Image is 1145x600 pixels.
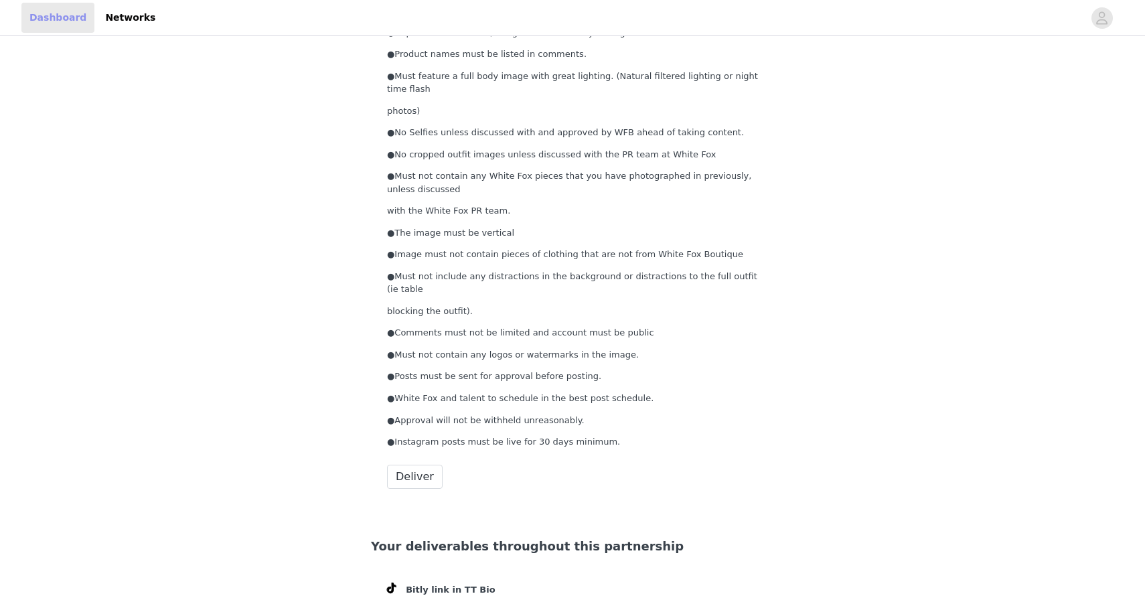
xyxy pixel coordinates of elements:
button: Deliver [387,465,443,489]
p: blocking the outfit). [387,305,758,318]
span: ● [387,71,394,81]
p: with the White Fox PR team. [387,204,758,218]
p: Instagram posts must be live for 30 days minimum. [387,435,758,449]
a: Networks [97,3,163,33]
div: Your deliverables throughout this partnership [371,537,774,555]
span: ● [387,393,394,403]
p: Must not contain any White Fox pieces that you have photographed in previously, unless discussed [387,169,758,196]
span: ● [387,249,394,259]
p: No cropped outfit images unless discussed with the PR team at White Fox [387,148,758,161]
p: Product names must be listed in comments. [387,48,758,61]
p: Image must not contain pieces of clothing that are not from White Fox Boutique [387,248,758,261]
p: No Selfies unless discussed with and approved by WFB ahead of taking content. [387,126,758,139]
span: ● [387,271,394,281]
p: photos) [387,104,758,118]
span: ● [387,327,394,337]
span: ● [387,127,394,137]
span: ● [387,371,394,381]
span: ● [387,27,394,37]
span: ● [387,350,394,360]
strong: Bitly link in TT Bio [406,585,495,595]
span: ● [387,171,394,181]
p: Posts must be sent for approval before posting. [387,370,758,383]
span: ● [387,149,394,159]
p: Must not include any distractions in the background or distractions to the full outfit (ie table [387,270,758,296]
p: Must not contain any logos or watermarks in the image. [387,348,758,362]
span: ● [387,228,394,238]
div: avatar [1095,7,1108,29]
p: Must feature a full body image with great lighting. (Natural filtered lighting or night time flash [387,70,758,96]
p: The image must be vertical [387,226,758,240]
a: Dashboard [21,3,94,33]
p: Comments must not be limited and account must be public [387,326,758,340]
span: Deliver [396,469,434,485]
span: ● [387,49,394,59]
p: Approval will not be withheld unreasonably. [387,414,758,427]
span: ● [387,415,394,425]
p: White Fox and talent to schedule in the best post schedule. [387,392,758,405]
span: ● [387,437,394,447]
